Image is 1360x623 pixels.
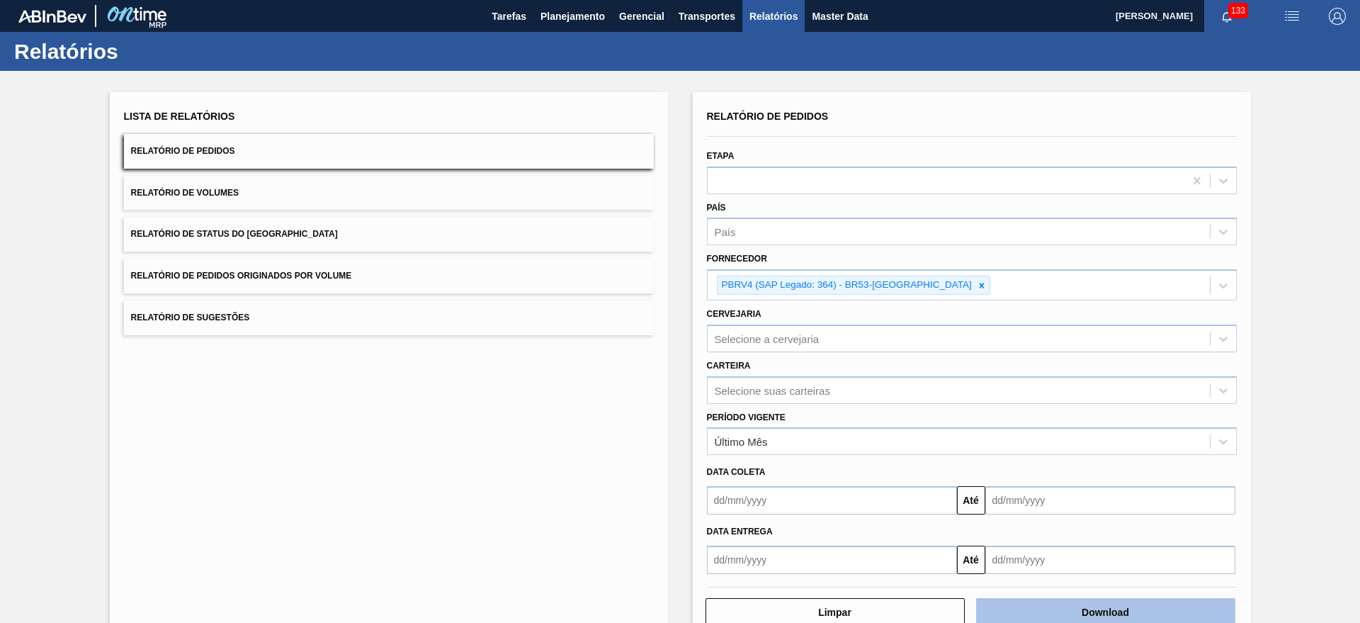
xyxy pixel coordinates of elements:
button: Relatório de Status do [GEOGRAPHIC_DATA] [124,217,654,252]
h1: Relatórios [14,43,266,60]
button: Até [957,486,985,515]
input: dd/mm/yyyy [707,486,957,515]
span: Relatório de Volumes [131,188,239,198]
button: Relatório de Volumes [124,176,654,211]
img: Logout [1329,8,1346,25]
span: Gerencial [619,8,664,25]
span: Relatórios [749,8,798,25]
span: Lista de Relatórios [124,111,235,122]
label: Cervejaria [707,309,761,319]
label: Carteira [707,361,751,371]
button: Relatório de Sugestões [124,301,654,335]
span: Relatório de Pedidos [131,146,235,156]
button: Relatório de Pedidos [124,134,654,169]
span: Planejamento [540,8,605,25]
div: País [715,226,736,238]
span: Data coleta [707,467,766,477]
div: Último Mês [715,436,768,448]
span: Transportes [679,8,735,25]
span: Tarefas [492,8,526,25]
input: dd/mm/yyyy [707,546,957,574]
div: Selecione suas carteiras [715,384,830,396]
label: Período Vigente [707,412,786,422]
span: Data Entrega [707,527,773,537]
div: Selecione a cervejaria [715,332,820,344]
input: dd/mm/yyyy [985,546,1235,574]
img: TNhmsLtSVTkK8tSr43FrP2fwEKptu5GPRR3wAAAABJRU5ErkJggg== [18,10,86,23]
span: Relatório de Sugestões [131,313,250,322]
label: País [707,203,726,213]
span: Master Data [812,8,868,25]
span: Relatório de Pedidos [707,111,829,122]
label: Fornecedor [707,254,767,264]
div: PBRV4 (SAP Legado: 364) - BR53-[GEOGRAPHIC_DATA] [718,276,974,294]
button: Notificações [1204,6,1249,26]
span: 133 [1228,3,1248,18]
img: userActions [1283,8,1300,25]
button: Até [957,546,985,574]
input: dd/mm/yyyy [985,486,1235,515]
span: Relatório de Pedidos Originados por Volume [131,271,352,281]
button: Relatório de Pedidos Originados por Volume [124,259,654,293]
span: Relatório de Status do [GEOGRAPHIC_DATA] [131,229,338,239]
label: Etapa [707,151,735,161]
